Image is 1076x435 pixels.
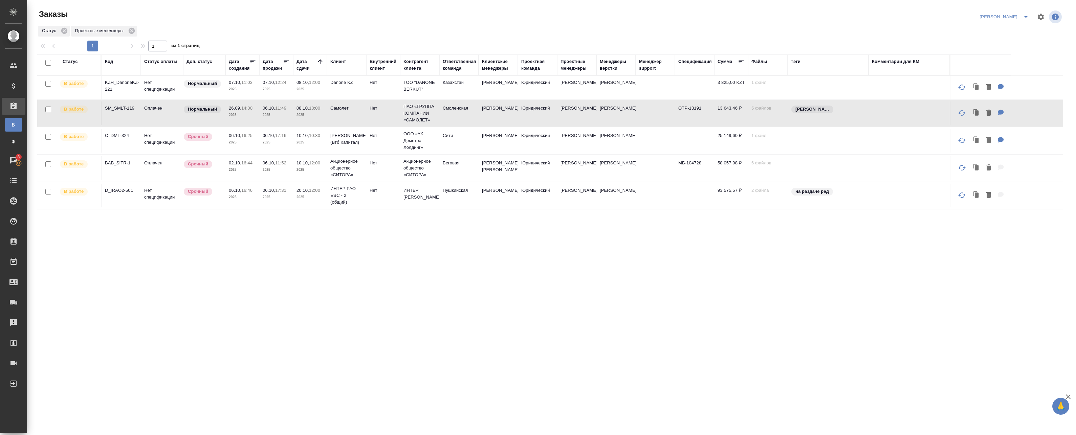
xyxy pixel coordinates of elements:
button: Удалить [983,81,994,94]
div: Контрагент клиента [403,58,436,72]
p: 12:00 [309,188,320,193]
div: Ответственная команда [443,58,476,72]
p: Статус [42,27,59,34]
p: 02.10, [229,160,241,165]
div: Дата создания [229,58,249,72]
p: BAB_SITR-1 [105,160,137,166]
button: Удалить [983,106,994,120]
div: Клиентские менеджеры [482,58,514,72]
span: 🙏 [1055,399,1067,413]
p: 2025 [297,86,324,93]
p: Danone KZ [330,79,363,86]
p: 2025 [263,166,290,173]
p: 06.10, [263,160,275,165]
span: Ф [8,138,19,145]
td: [PERSON_NAME] [557,184,596,207]
p: ООО «УК Деметра-Холдинг» [403,131,436,151]
div: Внутренний клиент [370,58,397,72]
a: В [5,118,22,132]
button: Обновить [954,132,970,148]
p: 16:44 [241,160,252,165]
p: SM_SMLT-119 [105,105,137,112]
p: [PERSON_NAME] [600,160,632,166]
td: Оплачен [141,156,183,180]
p: 1 файл [751,132,784,139]
span: Посмотреть информацию [1049,10,1063,23]
div: Сумма [718,58,732,65]
p: 06.10, [263,133,275,138]
div: Статус [63,58,78,65]
td: Беговая [439,156,479,180]
p: 2 файла [751,187,784,194]
p: ТОО "DANONE BERKUT" [403,79,436,93]
p: 16:25 [241,133,252,138]
td: [PERSON_NAME] [557,129,596,153]
button: Клонировать [970,188,983,202]
p: Нет [370,160,397,166]
p: 07.10, [229,80,241,85]
div: Статус [38,26,70,37]
a: 8 [2,152,25,169]
p: 07.10, [263,80,275,85]
span: из 1 страниц [171,42,200,51]
p: 16:46 [241,188,252,193]
p: 5 файлов [751,105,784,112]
button: Клонировать [970,81,983,94]
td: Оплачен [141,101,183,125]
p: [PERSON_NAME] (Втб Капитал) [330,132,363,146]
div: Выставляет ПМ после принятия заказа от КМа [59,105,97,114]
td: Казахстан [439,76,479,99]
p: 2025 [263,86,290,93]
button: Обновить [954,105,970,121]
p: 2025 [263,139,290,146]
div: Проектная команда [521,58,554,72]
p: Срочный [188,188,208,195]
span: Настроить таблицу [1033,9,1049,25]
p: 2025 [297,139,324,146]
p: 08.10, [297,106,309,111]
td: Нет спецификации [141,184,183,207]
p: 2025 [229,139,256,146]
p: 10.10, [297,133,309,138]
p: 2025 [297,194,324,201]
td: Нет спецификации [141,129,183,153]
td: Смоленская [439,101,479,125]
div: Менеджеры верстки [600,58,632,72]
p: ИНТЕР РАО ЕЭС - 2 (общий) [330,185,363,206]
td: Сити [439,129,479,153]
p: В работе [64,161,84,167]
p: [PERSON_NAME] [600,105,632,112]
p: 1 файл [751,79,784,86]
td: 25 149,60 ₽ [714,129,748,153]
p: Нет [370,132,397,139]
p: Срочный [188,133,208,140]
p: Нет [370,79,397,86]
td: 13 643,46 ₽ [714,101,748,125]
div: белоусова жанна [791,105,865,114]
p: 14:00 [241,106,252,111]
p: 6 файлов [751,160,784,166]
p: 11:03 [241,80,252,85]
p: 10.10, [297,160,309,165]
div: Файлы [751,58,767,65]
div: Тэги [791,58,800,65]
button: Удалить [983,134,994,147]
p: [PERSON_NAME] [600,187,632,194]
td: Юридический [518,129,557,153]
p: Нормальный [188,106,217,113]
div: Код [105,58,113,65]
div: split button [978,12,1033,22]
p: 12:00 [309,160,320,165]
p: ИНТЕР [PERSON_NAME] [403,187,436,201]
div: Выставляется автоматически, если на указанный объем услуг необходимо больше времени в стандартном... [183,132,222,141]
p: ПАО «ГРУППА КОМПАНИЙ «САМОЛЕТ» [403,103,436,123]
button: Обновить [954,160,970,176]
td: [PERSON_NAME] [479,101,518,125]
p: [PERSON_NAME] [795,106,829,113]
td: Юридический [518,76,557,99]
div: Спецификация [678,58,712,65]
p: 06.10, [263,106,275,111]
button: Обновить [954,187,970,203]
div: Выставляет ПМ после принятия заказа от КМа [59,187,97,196]
div: Выставляет ПМ после принятия заказа от КМа [59,79,97,88]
